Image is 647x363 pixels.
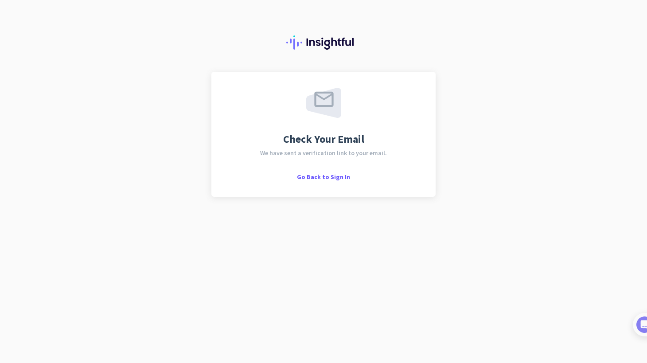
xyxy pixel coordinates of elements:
span: Go Back to Sign In [297,173,350,181]
img: email-sent [306,88,341,118]
span: We have sent a verification link to your email. [260,150,387,156]
span: Check Your Email [283,134,364,144]
img: Insightful [286,35,361,50]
